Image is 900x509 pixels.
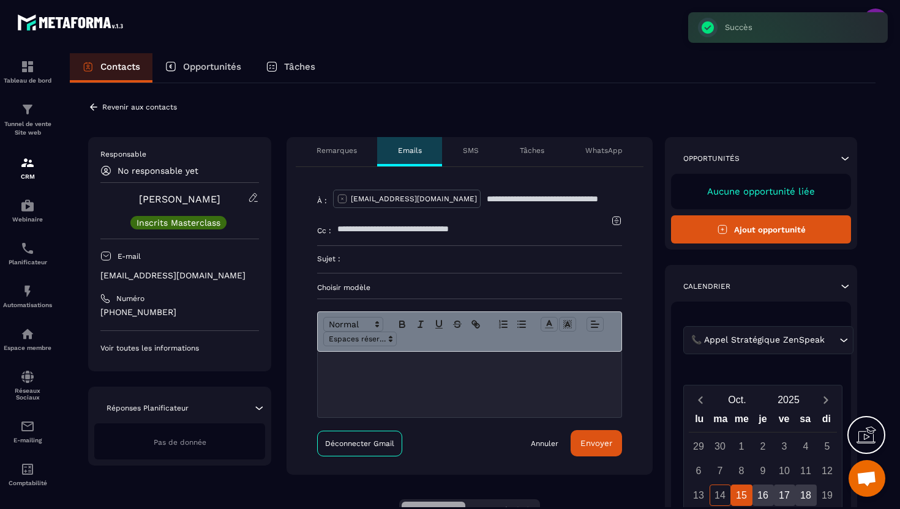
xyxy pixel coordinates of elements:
[688,485,710,506] div: 13
[710,460,731,481] div: 7
[711,389,763,411] button: Open months overlay
[351,194,477,204] p: [EMAIL_ADDRESS][DOMAIN_NAME]
[100,61,140,72] p: Contacts
[531,439,558,448] a: Annuler
[3,232,52,275] a: schedulerschedulerPlanificateur
[671,215,851,243] button: Ajout opportunité
[3,360,52,410] a: social-networksocial-networkRéseaux Sociaux
[154,438,206,447] span: Pas de donnée
[152,53,253,83] a: Opportunités
[317,226,331,236] p: Cc :
[814,392,837,408] button: Next month
[118,251,141,261] p: E-mail
[3,146,52,189] a: formationformationCRM
[795,460,817,481] div: 11
[520,146,544,155] p: Tâches
[774,485,795,506] div: 17
[849,460,885,497] div: Ouvrir le chat
[3,480,52,486] p: Comptabilité
[731,485,752,506] div: 15
[689,411,710,432] div: lu
[3,344,52,351] p: Espace membre
[20,327,35,341] img: automations
[139,193,220,205] a: [PERSON_NAME]
[116,294,144,303] p: Numéro
[3,77,52,84] p: Tableau de bord
[107,403,189,413] p: Réponses Planificateur
[183,61,241,72] p: Opportunités
[3,302,52,308] p: Automatisations
[20,284,35,299] img: automations
[731,411,752,432] div: me
[710,411,732,432] div: ma
[795,411,816,432] div: sa
[688,436,710,457] div: 29
[317,146,357,155] p: Remarques
[398,146,422,155] p: Emails
[100,270,259,281] p: [EMAIL_ADDRESS][DOMAIN_NAME]
[463,146,479,155] p: SMS
[137,218,220,227] p: Inscrits Masterclass
[3,318,52,360] a: automationsautomationsEspace membre
[710,436,731,457] div: 30
[731,436,752,457] div: 1
[317,431,402,456] a: Déconnecter Gmail
[3,120,52,137] p: Tunnel de vente Site web
[17,11,127,34] img: logo
[683,281,730,291] p: Calendrier
[683,154,740,163] p: Opportunités
[817,485,838,506] div: 19
[3,437,52,444] p: E-mailing
[20,419,35,434] img: email
[20,462,35,477] img: accountant
[774,460,795,481] div: 10
[752,485,774,506] div: 16
[100,149,259,159] p: Responsable
[774,436,795,457] div: 3
[3,216,52,223] p: Webinaire
[20,155,35,170] img: formation
[688,460,710,481] div: 6
[752,436,774,457] div: 2
[102,103,177,111] p: Revenir aux contacts
[731,460,752,481] div: 8
[100,307,259,318] p: [PHONE_NUMBER]
[118,166,198,176] p: No responsable yet
[773,411,795,432] div: ve
[3,453,52,496] a: accountantaccountantComptabilité
[20,370,35,384] img: social-network
[688,333,827,347] span: 📞 Appel Stratégique ZenSpeak
[571,430,622,456] button: Envoyer
[284,61,315,72] p: Tâches
[317,196,327,206] p: À :
[3,93,52,146] a: formationformationTunnel de vente Site web
[20,59,35,74] img: formation
[585,146,623,155] p: WhatsApp
[317,254,340,264] p: Sujet :
[20,198,35,213] img: automations
[752,460,774,481] div: 9
[3,410,52,453] a: emailemailE-mailing
[253,53,328,83] a: Tâches
[317,283,622,292] p: Choisir modèle
[683,326,853,354] div: Search for option
[817,460,838,481] div: 12
[689,392,711,408] button: Previous month
[795,436,817,457] div: 4
[20,102,35,117] img: formation
[3,387,52,401] p: Réseaux Sociaux
[100,343,259,353] p: Voir toutes les informations
[817,436,838,457] div: 5
[710,485,731,506] div: 14
[795,485,817,506] div: 18
[3,50,52,93] a: formationformationTableau de bord
[752,411,774,432] div: je
[20,241,35,256] img: scheduler
[816,411,837,432] div: di
[70,53,152,83] a: Contacts
[3,275,52,318] a: automationsautomationsAutomatisations
[3,189,52,232] a: automationsautomationsWebinaire
[3,173,52,180] p: CRM
[683,186,839,197] p: Aucune opportunité liée
[827,333,836,347] input: Search for option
